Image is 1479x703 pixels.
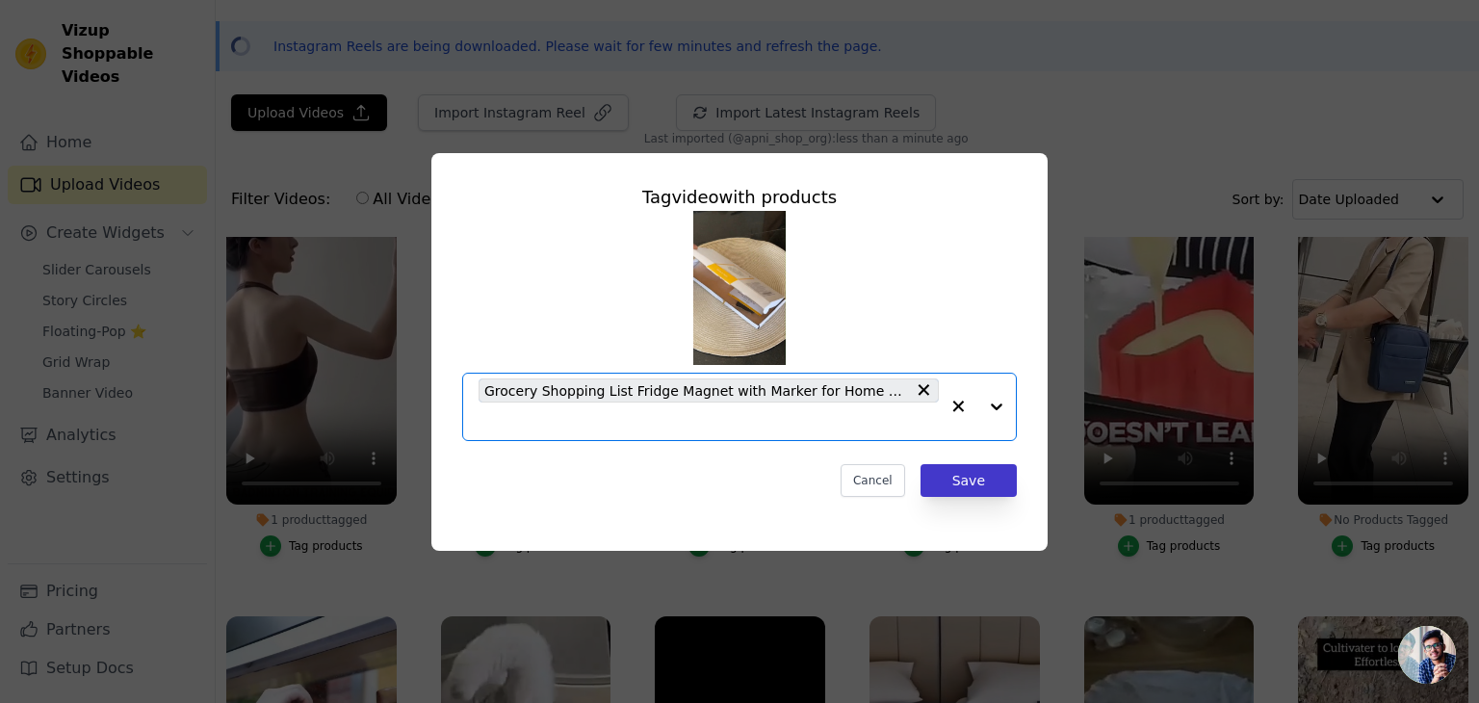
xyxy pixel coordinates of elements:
div: Open chat [1398,626,1456,684]
button: Cancel [841,464,905,497]
div: Tag video with products [462,184,1017,211]
button: Save [921,464,1017,497]
img: reel-preview-zbdzpy-v8.myshopify.com-3707013319783091075_69693392239.jpeg [693,211,786,365]
span: Grocery Shopping List Fridge Magnet with Marker for Home D�cor [484,379,906,402]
